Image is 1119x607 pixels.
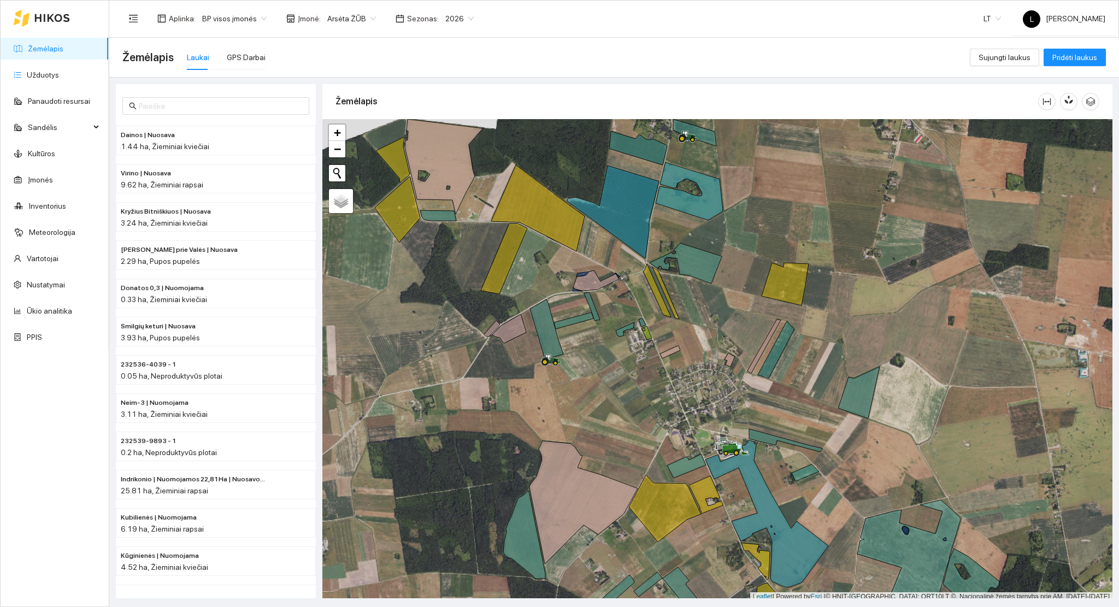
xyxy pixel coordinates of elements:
span: Arsėta ŽŪB [327,10,376,27]
button: Pridėti laukus [1044,49,1106,66]
span: 2.29 ha, Pupos pupelės [121,257,200,266]
span: 25.81 ha, Žieminiai rapsai [121,486,208,495]
span: column-width [1039,97,1055,106]
a: Zoom in [329,125,345,141]
div: | Powered by © HNIT-[GEOGRAPHIC_DATA]; ORT10LT ©, Nacionalinė žemės tarnyba prie AM, [DATE]-[DATE] [750,592,1112,602]
a: Panaudoti resursai [28,97,90,105]
span: − [334,142,341,156]
div: GPS Darbai [227,51,266,63]
span: Sujungti laukus [979,51,1030,63]
span: Kūginienės | Nuomojama [121,551,199,561]
a: Sujungti laukus [970,53,1039,62]
a: Pridėti laukus [1044,53,1106,62]
a: Ūkio analitika [27,307,72,315]
a: Žemėlapis [28,44,63,53]
a: Meteorologija [29,228,75,237]
input: Paieška [139,100,303,112]
span: Kubilienės | Nuomojama [121,512,197,523]
span: | [824,593,826,600]
span: Dainos | Nuosava [121,130,175,140]
span: menu-fold [128,14,138,23]
a: Įmonės [28,175,53,184]
button: menu-fold [122,8,144,30]
span: calendar [396,14,404,23]
a: Nustatymai [27,280,65,289]
span: + [334,126,341,139]
span: 6.19 ha, Žieminiai rapsai [121,525,204,533]
span: layout [157,14,166,23]
span: shop [286,14,295,23]
span: Smilgių keturi | Nuosava [121,321,196,332]
button: Initiate a new search [329,165,345,181]
span: 3.11 ha, Žieminiai kviečiai [121,410,208,419]
a: PPIS [27,333,42,341]
span: Įmonė : [298,13,321,25]
span: 0.05 ha, Neproduktyvūs plotai [121,372,222,380]
a: Vartotojai [27,254,58,263]
div: Žemėlapis [335,86,1038,117]
span: [PERSON_NAME] [1023,14,1105,23]
a: Leaflet [753,593,773,600]
span: 9.62 ha, Žieminiai rapsai [121,180,203,189]
span: Kryžius Bitniškiuos | Nuosava [121,207,211,217]
span: Virino | Nuosava [121,168,171,179]
a: Užduotys [27,70,59,79]
a: Zoom out [329,141,345,157]
a: Layers [329,189,353,213]
span: Indrikonio | Nuomojamos 22,81Ha | Nuosavos 3,00 Ha [121,474,267,485]
span: 232536-4039 - 1 [121,360,176,370]
span: BP visos įmonės [202,10,267,27]
span: search [129,102,137,110]
div: Laukai [187,51,209,63]
button: Sujungti laukus [970,49,1039,66]
span: Sezonas : [407,13,439,25]
span: 3.24 ha, Žieminiai kviečiai [121,219,208,227]
span: 1.44 ha, Žieminiai kviečiai [121,142,209,151]
span: 3.93 ha, Pupos pupelės [121,333,200,342]
span: 4.52 ha, Žieminiai kviečiai [121,563,208,571]
span: Rolando prie Valės | Nuosava [121,245,238,255]
span: Aplinka : [169,13,196,25]
span: 0.33 ha, Žieminiai kviečiai [121,295,207,304]
span: Pridėti laukus [1052,51,1097,63]
span: 232539-9893 - 1 [121,436,176,446]
span: Sandėlis [28,116,90,138]
span: Žemėlapis [122,49,174,66]
button: column-width [1038,93,1056,110]
span: 0.2 ha, Neproduktyvūs plotai [121,448,217,457]
span: LT [983,10,1001,27]
a: Kultūros [28,149,55,158]
span: L [1030,10,1034,28]
span: Neim-3 | Nuomojama [121,398,189,408]
a: Esri [811,593,822,600]
a: Inventorius [29,202,66,210]
span: Donatos 0,3 | Nuomojama [121,283,204,293]
span: 2026 [445,10,474,27]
